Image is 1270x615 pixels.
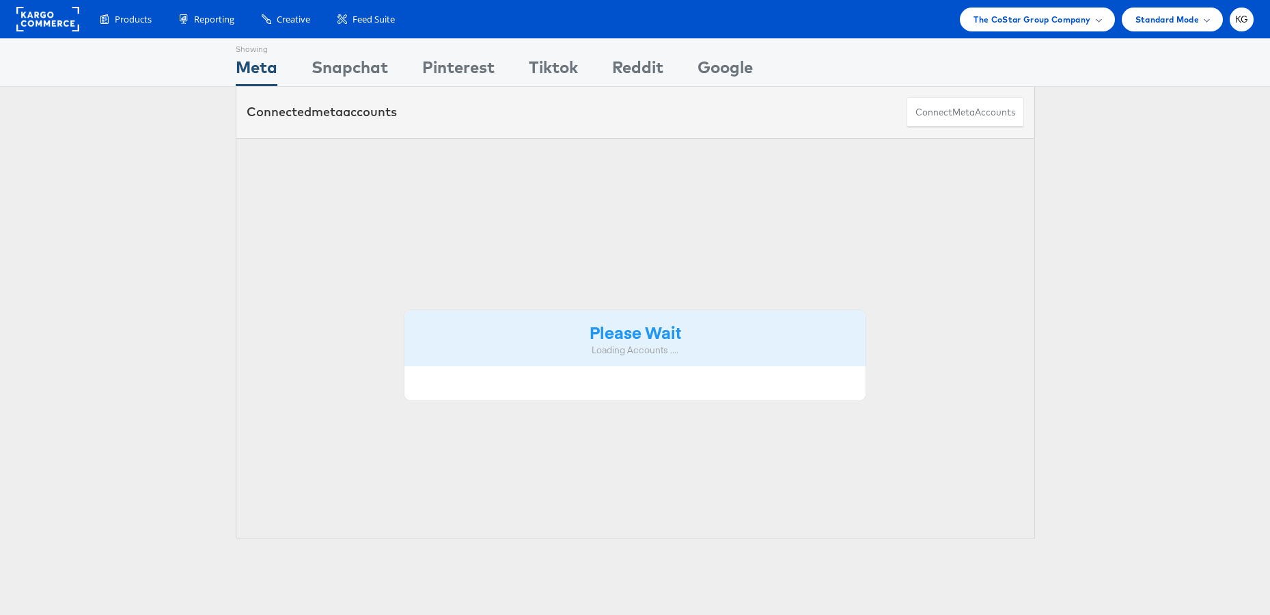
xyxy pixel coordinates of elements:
span: Standard Mode [1135,12,1199,27]
span: Products [115,13,152,26]
div: Pinterest [422,55,495,86]
span: meta [312,104,343,120]
div: Google [698,55,753,86]
div: Connected accounts [247,103,397,121]
div: Tiktok [529,55,578,86]
button: ConnectmetaAccounts [907,97,1024,128]
span: Feed Suite [353,13,395,26]
span: Reporting [194,13,234,26]
span: The CoStar Group Company [974,12,1090,27]
span: KG [1235,15,1249,24]
div: Loading Accounts .... [415,344,856,357]
div: Snapchat [312,55,388,86]
span: Creative [277,13,310,26]
div: Reddit [612,55,663,86]
strong: Please Wait [590,320,681,343]
div: Showing [236,39,277,55]
div: Meta [236,55,277,86]
span: meta [952,106,975,119]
